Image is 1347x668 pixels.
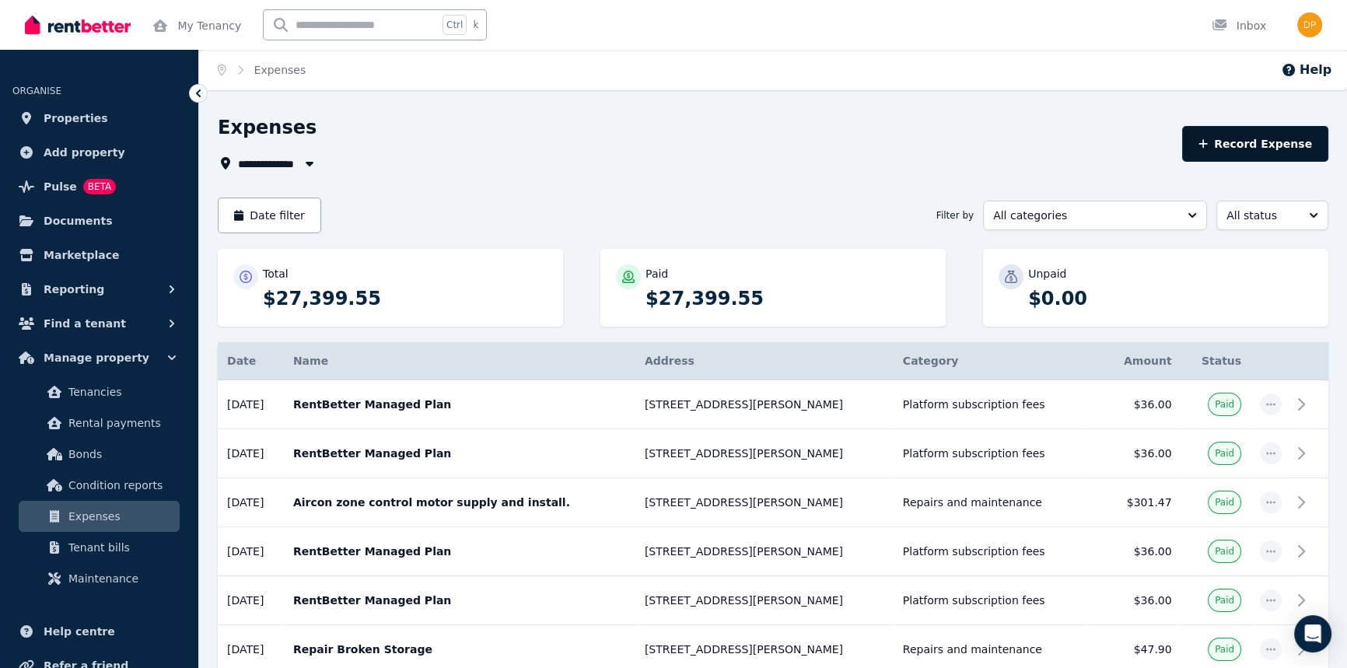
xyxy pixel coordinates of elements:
span: Help centre [44,622,115,641]
td: [STREET_ADDRESS][PERSON_NAME] [635,380,894,429]
img: Dulara Peiris [1297,12,1322,37]
a: Tenant bills [19,532,180,563]
a: Marketplace [12,240,186,271]
button: Record Expense [1182,126,1328,162]
td: $36.00 [1085,380,1181,429]
button: Date filter [218,198,321,233]
span: ORGANISE [12,86,61,96]
a: Expenses [254,64,306,76]
span: Add property [44,143,125,162]
span: Maintenance [68,569,173,588]
td: Platform subscription fees [894,527,1085,576]
a: Maintenance [19,563,180,594]
button: All categories [983,201,1207,230]
span: Paid [1215,398,1234,411]
p: $27,399.55 [263,286,548,311]
span: Condition reports [68,476,173,495]
td: $301.47 [1085,478,1181,527]
td: Platform subscription fees [894,576,1085,625]
nav: Breadcrumb [199,50,324,90]
td: Repairs and maintenance [894,478,1085,527]
span: Paid [1215,496,1234,509]
h1: Expenses [218,115,317,140]
span: Find a tenant [44,314,126,333]
div: Inbox [1212,18,1266,33]
th: Name [284,342,635,380]
button: Manage property [12,342,186,373]
p: Aircon zone control motor supply and install. [293,495,626,510]
span: All status [1226,208,1296,223]
a: Expenses [19,501,180,532]
a: Tenancies [19,376,180,407]
a: Rental payments [19,407,180,439]
span: Tenant bills [68,538,173,557]
span: Ctrl [443,15,467,35]
p: Total [263,266,289,282]
span: Marketplace [44,246,119,264]
span: Paid [1215,594,1234,607]
span: Paid [1215,447,1234,460]
span: Reporting [44,280,104,299]
td: [DATE] [218,478,284,527]
a: Properties [12,103,186,134]
th: Amount [1085,342,1181,380]
span: Paid [1215,545,1234,558]
p: Paid [646,266,668,282]
button: Reporting [12,274,186,305]
span: Manage property [44,348,149,367]
span: Pulse [44,177,77,196]
span: Documents [44,212,113,230]
img: RentBetter [25,13,131,37]
th: Address [635,342,894,380]
p: $0.00 [1028,286,1313,311]
td: $36.00 [1085,429,1181,478]
a: Documents [12,205,186,236]
td: [DATE] [218,429,284,478]
p: $27,399.55 [646,286,930,311]
td: Platform subscription fees [894,380,1085,429]
th: Date [218,342,284,380]
div: Open Intercom Messenger [1294,615,1331,652]
span: Rental payments [68,414,173,432]
a: Condition reports [19,470,180,501]
p: RentBetter Managed Plan [293,397,626,412]
p: RentBetter Managed Plan [293,593,626,608]
td: Platform subscription fees [894,429,1085,478]
td: [DATE] [218,527,284,576]
td: [STREET_ADDRESS][PERSON_NAME] [635,429,894,478]
button: Help [1281,61,1331,79]
a: Add property [12,137,186,168]
td: [STREET_ADDRESS][PERSON_NAME] [635,576,894,625]
button: Find a tenant [12,308,186,339]
span: Expenses [68,507,173,526]
p: Repair Broken Storage [293,642,626,657]
td: $36.00 [1085,527,1181,576]
span: Properties [44,109,108,128]
span: BETA [83,179,116,194]
span: Tenancies [68,383,173,401]
p: RentBetter Managed Plan [293,544,626,559]
td: [DATE] [218,380,284,429]
span: Paid [1215,643,1234,656]
a: PulseBETA [12,171,186,202]
td: [STREET_ADDRESS][PERSON_NAME] [635,478,894,527]
a: Bonds [19,439,180,470]
span: All categories [993,208,1175,223]
p: RentBetter Managed Plan [293,446,626,461]
button: All status [1216,201,1328,230]
td: [STREET_ADDRESS][PERSON_NAME] [635,527,894,576]
p: Unpaid [1028,266,1066,282]
span: k [473,19,478,31]
span: Bonds [68,445,173,463]
td: [DATE] [218,576,284,625]
a: Help centre [12,616,186,647]
th: Category [894,342,1085,380]
th: Status [1181,342,1251,380]
td: $36.00 [1085,576,1181,625]
span: Filter by [936,209,974,222]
